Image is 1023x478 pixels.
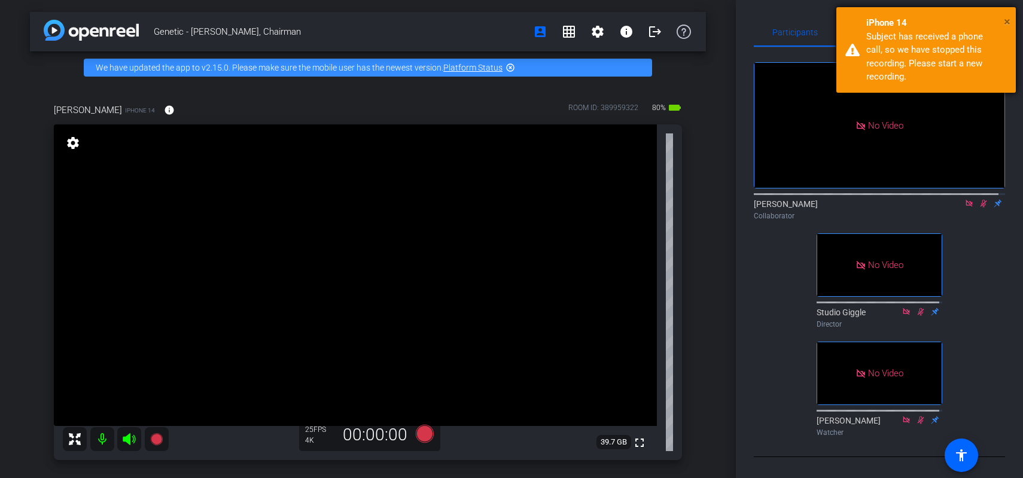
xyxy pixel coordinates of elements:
div: 00:00:00 [335,425,415,445]
span: No Video [868,120,903,130]
div: [PERSON_NAME] [754,198,1005,221]
mat-icon: info [619,25,634,39]
mat-icon: settings [590,25,605,39]
mat-icon: info [164,105,175,115]
div: 4K [305,436,335,445]
button: Close [1004,13,1010,31]
div: 25 [305,425,335,434]
span: No Video [868,260,903,270]
mat-icon: account_box [533,25,547,39]
mat-icon: grid_on [562,25,576,39]
div: [PERSON_NAME] [817,415,942,438]
span: iPhone 14 [125,106,155,115]
mat-icon: battery_std [668,101,682,115]
span: FPS [313,425,326,434]
div: Subject has received a phone call, so we have stopped this recording. Please start a new recording. [866,30,1007,84]
span: × [1004,14,1010,29]
a: Platform Status [443,63,503,72]
span: 39.7 GB [596,435,631,449]
mat-icon: fullscreen [632,436,647,450]
span: Genetic - [PERSON_NAME], Chairman [154,20,526,44]
div: Studio Giggle [817,306,942,330]
span: 80% [650,98,668,117]
div: iPhone 14 [866,16,1007,30]
div: We have updated the app to v2.15.0. Please make sure the mobile user has the newest version. [84,59,652,77]
mat-icon: logout [648,25,662,39]
mat-icon: settings [65,136,81,150]
div: Director [817,319,942,330]
div: Collaborator [754,211,1005,221]
div: Watcher [817,427,942,438]
mat-icon: highlight_off [506,63,515,72]
div: ROOM ID: 389959322 [568,102,638,120]
span: Participants [772,28,818,36]
span: [PERSON_NAME] [54,103,122,117]
img: app-logo [44,20,139,41]
mat-icon: accessibility [954,448,969,462]
span: No Video [868,367,903,378]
